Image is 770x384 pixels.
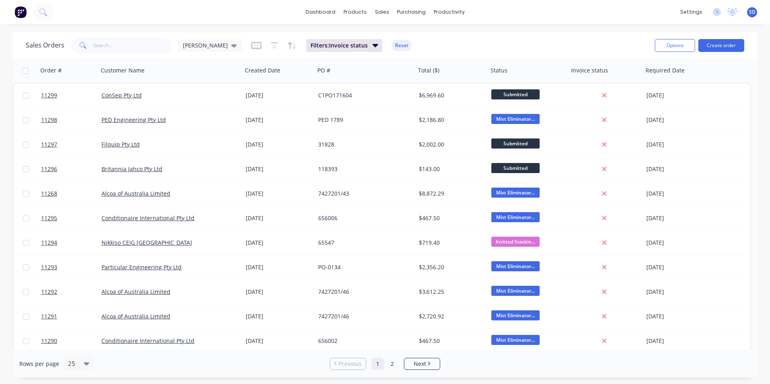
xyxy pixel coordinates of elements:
div: $143.00 [419,165,482,173]
div: 656006 [318,214,408,222]
div: 31828 [318,140,408,149]
a: Alcoa of Australia Limited [101,288,170,295]
div: $2,356.20 [419,263,482,271]
ul: Pagination [327,358,443,370]
span: SD [749,8,756,16]
div: [DATE] [246,91,312,99]
span: Submitted [491,163,540,173]
button: Filters:Invoice status [306,39,382,52]
div: [DATE] [646,116,710,124]
div: [DATE] [246,263,312,271]
a: Britannia Jahco Pty Ltd [101,165,162,173]
button: Reset [392,40,412,51]
div: C1PO171604 [318,91,408,99]
a: 11296 [41,157,101,181]
div: productivity [430,6,469,18]
span: Knitted Stockin... [491,237,540,247]
div: $3,612.25 [419,288,482,296]
a: 11294 [41,231,101,255]
div: Total ($) [418,66,439,74]
h1: Sales Orders [26,41,64,49]
div: 7427201/46 [318,288,408,296]
span: Mist Eliminator... [491,286,540,296]
span: 11291 [41,312,57,320]
span: 11297 [41,140,57,149]
div: $2,720.92 [419,312,482,320]
a: Alcoa of Australia Limited [101,190,170,197]
div: [DATE] [646,165,710,173]
div: Required Date [646,66,685,74]
div: [DATE] [646,140,710,149]
div: $467.50 [419,214,482,222]
div: [DATE] [246,312,312,320]
a: 11297 [41,132,101,157]
span: 11299 [41,91,57,99]
div: Customer Name [101,66,145,74]
a: 11290 [41,329,101,353]
div: $467.50 [419,337,482,345]
div: PED 1789 [318,116,408,124]
div: [DATE] [646,312,710,320]
div: Status [491,66,507,74]
a: Conditionaire International Pty Ltd [101,214,195,222]
span: 11295 [41,214,57,222]
a: Conditionaire International Pty Ltd [101,337,195,345]
div: [DATE] [246,116,312,124]
a: Next page [404,360,440,368]
div: [DATE] [646,214,710,222]
a: 11291 [41,304,101,328]
span: Previous [339,360,362,368]
div: 7427201/46 [318,312,408,320]
span: Rows per page [19,360,59,368]
span: [PERSON_NAME] [183,41,228,50]
div: 7427201/43 [318,190,408,198]
div: [DATE] [646,263,710,271]
button: Create order [698,39,744,52]
div: [DATE] [246,214,312,222]
span: 11293 [41,263,57,271]
div: $2,002.00 [419,140,482,149]
a: dashboard [302,6,339,18]
div: [DATE] [246,239,312,247]
a: Previous page [330,360,366,368]
div: Invoice status [571,66,608,74]
div: purchasing [393,6,430,18]
span: Submitted [491,89,540,99]
div: Order # [40,66,62,74]
span: Submitted [491,138,540,149]
a: Page 2 [386,358,398,370]
span: 11294 [41,239,57,247]
a: 11295 [41,206,101,230]
div: [DATE] [646,91,710,99]
span: Mist Eliminator... [491,114,540,124]
span: 11268 [41,190,57,198]
div: sales [371,6,393,18]
span: 11296 [41,165,57,173]
div: [DATE] [646,288,710,296]
div: $8,872.29 [419,190,482,198]
span: 11292 [41,288,57,296]
div: [DATE] [246,190,312,198]
img: Factory [14,6,27,18]
a: Filquip Pty Ltd [101,140,140,148]
a: 11268 [41,182,101,206]
span: Next [414,360,426,368]
div: 118393 [318,165,408,173]
div: [DATE] [646,190,710,198]
a: 11299 [41,83,101,107]
div: 65547 [318,239,408,247]
span: Mist Eliminator... [491,310,540,320]
a: 11298 [41,108,101,132]
button: Options [655,39,695,52]
div: [DATE] [246,140,312,149]
a: Nikkiso CEIG [GEOGRAPHIC_DATA] [101,239,192,246]
div: [DATE] [646,239,710,247]
span: Mist Eliminator... [491,335,540,345]
div: 656002 [318,337,408,345]
a: 11292 [41,280,101,304]
div: settings [676,6,706,18]
div: products [339,6,371,18]
div: $6,969.60 [419,91,482,99]
div: [DATE] [246,165,312,173]
div: $2,186.80 [419,116,482,124]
